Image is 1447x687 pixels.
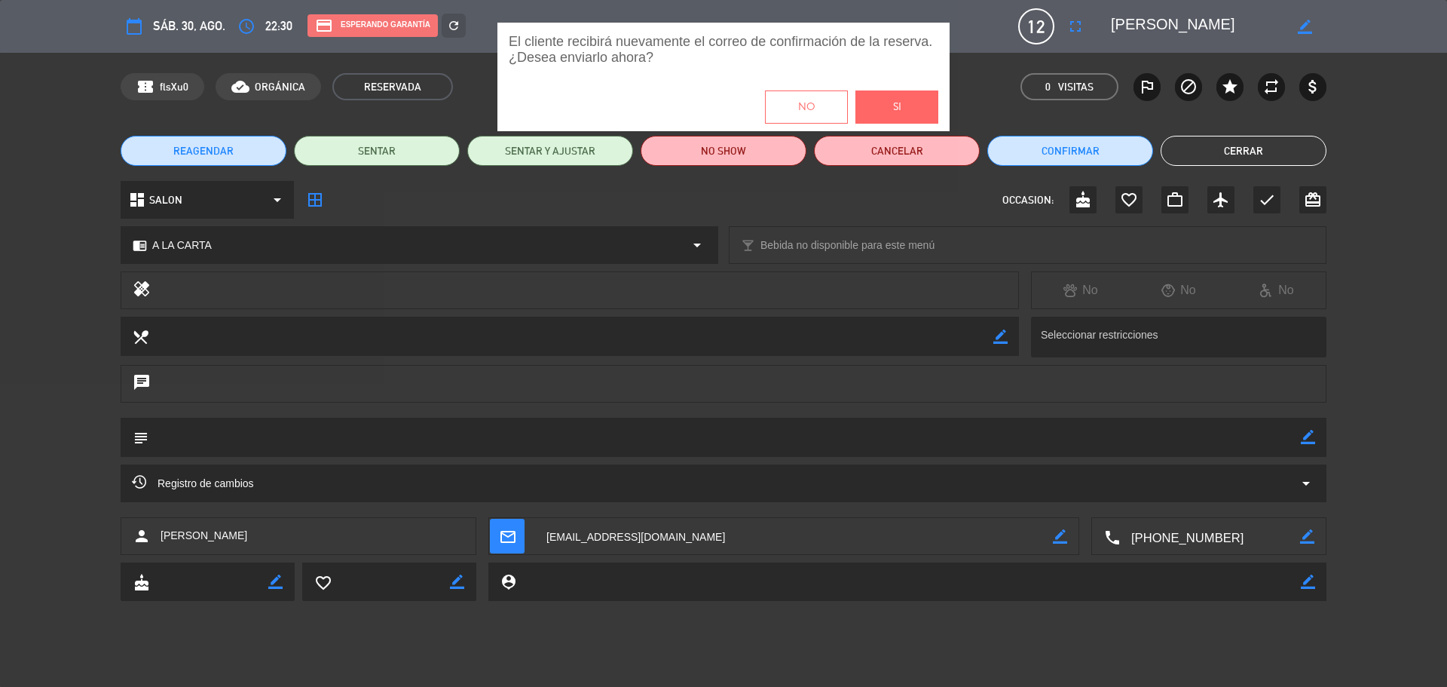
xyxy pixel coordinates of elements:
button: Si [855,90,938,124]
span: No [798,99,815,116]
span: El cliente recibirá nuevamente el correo de confirmación de la reserva. [509,34,938,50]
span: Si [893,99,901,116]
button: No [765,90,848,124]
span: ¿Desea enviarlo ahora? [509,50,938,66]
